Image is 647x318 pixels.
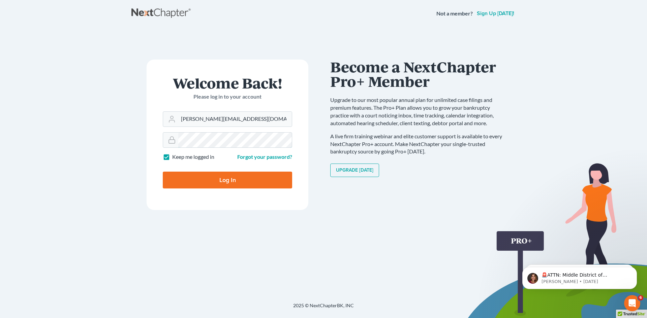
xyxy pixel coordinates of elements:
[475,11,516,16] a: Sign up [DATE]!
[436,10,473,17] strong: Not a member?
[131,302,516,314] div: 2025 © NextChapterBK, INC
[237,153,292,160] a: Forgot your password?
[330,164,379,177] a: Upgrade [DATE]
[163,76,292,90] h1: Welcome Back!
[638,295,643,301] span: 6
[330,60,509,88] h1: Become a NextChapter Pro+ Member
[163,93,292,101] p: Please log in to your account
[163,172,292,188] input: Log In
[172,153,214,161] label: Keep me logged in
[330,133,509,156] p: A live firm training webinar and elite customer support is available to every NextChapter Pro+ ac...
[512,253,647,300] iframe: Intercom notifications message
[624,295,640,311] iframe: Intercom live chat
[178,112,292,127] input: Email Address
[330,96,509,127] p: Upgrade to our most popular annual plan for unlimited case filings and premium features. The Pro+...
